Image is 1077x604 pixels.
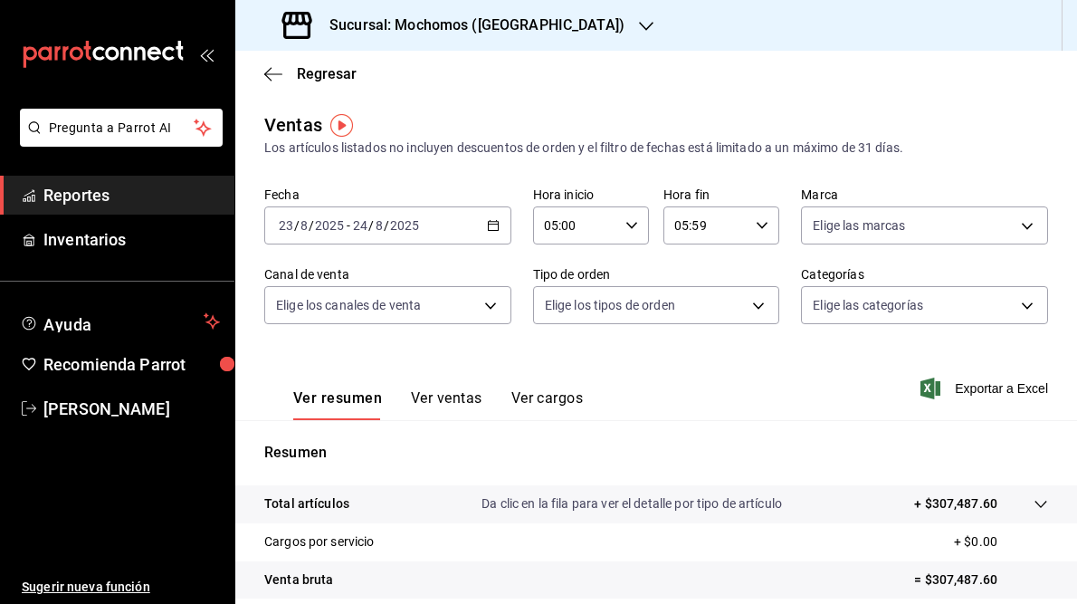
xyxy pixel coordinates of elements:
[801,188,1048,201] label: Marca
[511,389,584,420] button: Ver cargos
[924,378,1048,399] button: Exportar a Excel
[347,218,350,233] span: -
[954,532,1048,551] p: + $0.00
[309,218,314,233] span: /
[389,218,420,233] input: ----
[813,216,905,235] span: Elige las marcas
[813,296,923,314] span: Elige las categorías
[368,218,374,233] span: /
[545,296,675,314] span: Elige los tipos de orden
[264,111,322,139] div: Ventas
[43,352,220,377] span: Recomienda Parrot
[801,268,1048,281] label: Categorías
[264,188,511,201] label: Fecha
[264,442,1048,464] p: Resumen
[49,119,195,138] span: Pregunta a Parrot AI
[914,570,1048,590] p: = $307,487.60
[330,114,353,137] img: Tooltip marker
[13,131,223,150] a: Pregunta a Parrot AI
[411,389,482,420] button: Ver ventas
[293,389,382,420] button: Ver resumen
[22,578,220,597] span: Sugerir nueva función
[264,139,1048,158] div: Los artículos listados no incluyen descuentos de orden y el filtro de fechas está limitado a un m...
[375,218,384,233] input: --
[533,268,780,281] label: Tipo de orden
[264,532,375,551] p: Cargos por servicio
[276,296,421,314] span: Elige los canales de venta
[43,311,196,332] span: Ayuda
[43,227,220,252] span: Inventarios
[43,183,220,207] span: Reportes
[914,494,997,513] p: + $307,487.60
[264,494,349,513] p: Total artículos
[278,218,294,233] input: --
[384,218,389,233] span: /
[264,268,511,281] label: Canal de venta
[663,188,779,201] label: Hora fin
[481,494,782,513] p: Da clic en la fila para ver el detalle por tipo de artículo
[352,218,368,233] input: --
[300,218,309,233] input: --
[315,14,624,36] h3: Sucursal: Mochomos ([GEOGRAPHIC_DATA])
[43,397,220,421] span: [PERSON_NAME]
[264,65,357,82] button: Regresar
[20,109,223,147] button: Pregunta a Parrot AI
[294,218,300,233] span: /
[314,218,345,233] input: ----
[533,188,649,201] label: Hora inicio
[297,65,357,82] span: Regresar
[293,389,583,420] div: navigation tabs
[199,47,214,62] button: open_drawer_menu
[264,570,333,590] p: Venta bruta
